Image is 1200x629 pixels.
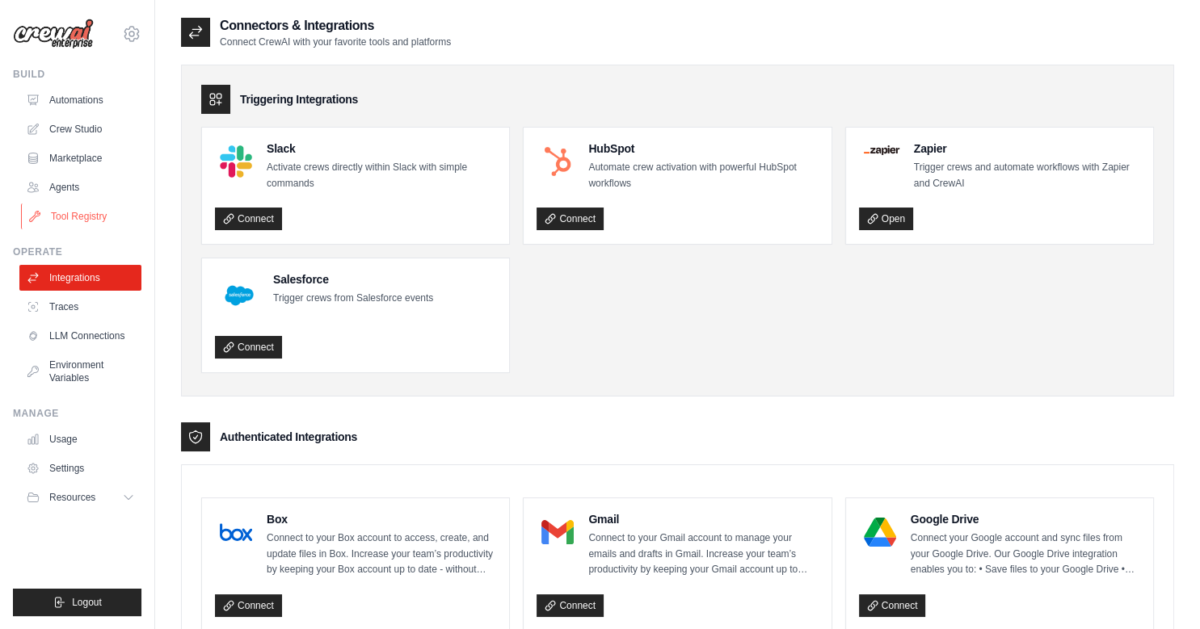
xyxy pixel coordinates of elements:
h4: HubSpot [588,140,818,157]
h3: Authenticated Integrations [220,429,357,445]
h3: Triggering Integrations [240,91,358,107]
a: Marketplace [19,145,141,171]
h4: Slack [267,140,496,157]
a: Agents [19,174,141,200]
p: Trigger crews from Salesforce events [273,291,433,307]
h4: Box [267,511,496,527]
h4: Google Drive [911,511,1140,527]
div: Build [13,68,141,81]
a: Traces [19,294,141,320]
p: Activate crews directly within Slack with simple commands [267,160,496,191]
h4: Gmail [588,511,818,527]
a: Automations [19,87,141,113]
p: Trigger crews and automate workflows with Zapier and CrewAI [914,160,1140,191]
div: Manage [13,407,141,420]
p: Connect your Google account and sync files from your Google Drive. Our Google Drive integration e... [911,530,1140,578]
img: Google Drive Logo [864,516,896,548]
button: Logout [13,589,141,616]
h2: Connectors & Integrations [220,16,451,36]
p: Connect to your Box account to access, create, and update files in Box. Increase your team’s prod... [267,530,496,578]
a: LLM Connections [19,323,141,349]
img: Salesforce Logo [220,276,259,315]
div: Operate [13,245,141,258]
a: Connect [215,336,282,359]
span: Resources [49,491,95,504]
h4: Zapier [914,140,1140,157]
img: Box Logo [220,516,252,548]
a: Tool Registry [21,203,143,229]
span: Logout [72,596,102,609]
p: Connect CrewAI with your favorite tools and platforms [220,36,451,48]
img: Logo [13,19,94,49]
a: Connect [537,208,604,230]
a: Usage [19,426,141,452]
a: Connect [215,594,282,617]
button: Resources [19,484,141,510]
a: Open [859,208,913,230]
img: Slack Logo [220,145,252,178]
img: HubSpot Logo [541,145,574,178]
a: Connect [537,594,604,617]
p: Connect to your Gmail account to manage your emails and drafts in Gmail. Increase your team’s pro... [588,530,818,578]
img: Zapier Logo [864,145,899,155]
a: Connect [215,208,282,230]
p: Automate crew activation with powerful HubSpot workflows [588,160,818,191]
a: Settings [19,455,141,481]
a: Environment Variables [19,352,141,391]
img: Gmail Logo [541,516,574,548]
a: Connect [859,594,926,617]
h4: Salesforce [273,271,433,287]
a: Crew Studio [19,116,141,142]
a: Integrations [19,265,141,291]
